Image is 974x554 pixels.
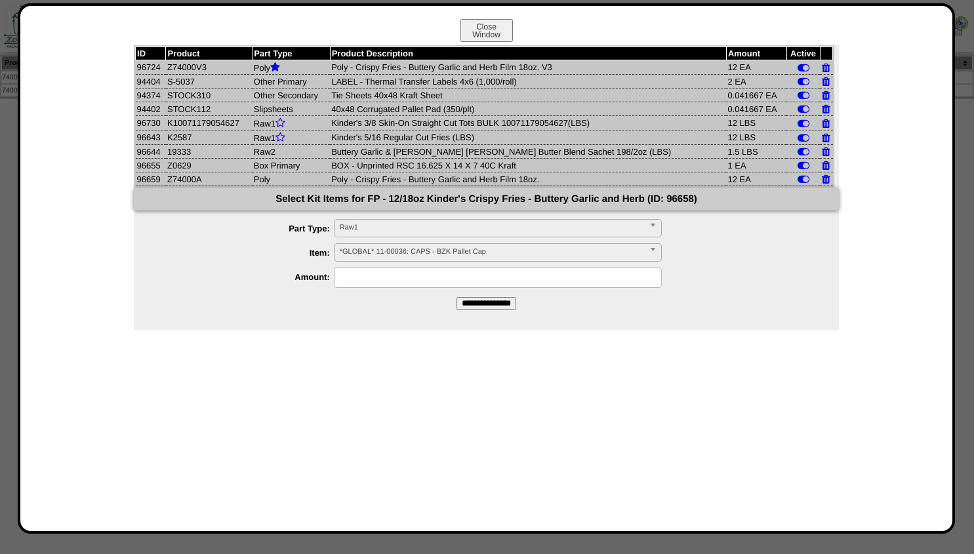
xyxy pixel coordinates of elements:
[166,145,253,159] td: 19333
[726,75,786,89] td: 2 EA
[460,19,513,42] button: CloseWindow
[330,172,726,186] td: Poly - Crispy Fries - Buttery Garlic and Herb Film 18oz.
[726,102,786,116] td: 0.041667 EA
[726,145,786,159] td: 1.5 LBS
[786,47,820,60] th: Active
[253,159,330,172] td: Box Primary
[726,89,786,102] td: 0.041667 EA
[726,130,786,145] td: 12 LBS
[253,89,330,102] td: Other Secondary
[136,159,166,172] td: 96655
[136,60,166,75] td: 96724
[330,75,726,89] td: LABEL - Thermal Transfer Labels 4x6 (1,000/roll)
[459,30,514,39] a: CloseWindow
[330,145,726,159] td: Buttery Garlic & [PERSON_NAME] [PERSON_NAME] Butter Blend Sachet 198/2oz (LBS)
[166,116,253,130] td: K10071179054627
[253,102,330,116] td: Slipsheets
[136,102,166,116] td: 94402
[160,272,334,282] label: Amount:
[726,60,786,75] td: 12 EA
[136,172,166,186] td: 96659
[166,89,253,102] td: STOCK310
[726,172,786,186] td: 12 EA
[136,116,166,130] td: 96730
[253,116,330,130] td: Raw1
[136,145,166,159] td: 96644
[330,89,726,102] td: Tie Sheets 40x48 Kraft Sheet
[253,145,330,159] td: Raw2
[253,172,330,186] td: Poly
[160,224,334,233] label: Part Type:
[330,102,726,116] td: 40x48 Corrugated Pallet Pad (350/plt)
[136,47,166,60] th: ID
[166,47,253,60] th: Product
[160,248,334,258] label: Item:
[166,130,253,145] td: K2587
[253,60,330,75] td: Poly
[253,130,330,145] td: Raw1
[253,47,330,60] th: Part Type
[253,75,330,89] td: Other Primary
[330,47,726,60] th: Product Description
[166,159,253,172] td: Z0629
[166,102,253,116] td: STOCK112
[330,130,726,145] td: Kinder's 5/16 Regular Cut Fries (LBS)
[726,159,786,172] td: 1 EA
[136,75,166,89] td: 94404
[136,89,166,102] td: 94374
[330,60,726,75] td: Poly - Crispy Fries - Buttery Garlic and Herb Film 18oz. V3
[136,130,166,145] td: 96643
[330,159,726,172] td: BOX - Unprinted RSC 16.625 X 14 X 7 40C Kraft
[340,244,644,260] span: *GLOBAL* 11-00036: CAPS - BZK Pallet Cap
[166,60,253,75] td: Z74000V3
[726,47,786,60] th: Amount
[166,75,253,89] td: S-5037
[340,220,644,235] span: Raw1
[330,116,726,130] td: Kinder's 3/8 Skin-On Straight Cut Tots BULK 10071179054627(LBS)
[134,188,839,210] div: Select Kit Items for FP - 12/18oz Kinder's Crispy Fries - Buttery Garlic and Herb (ID: 96658)
[726,116,786,130] td: 12 LBS
[166,172,253,186] td: Z74000A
